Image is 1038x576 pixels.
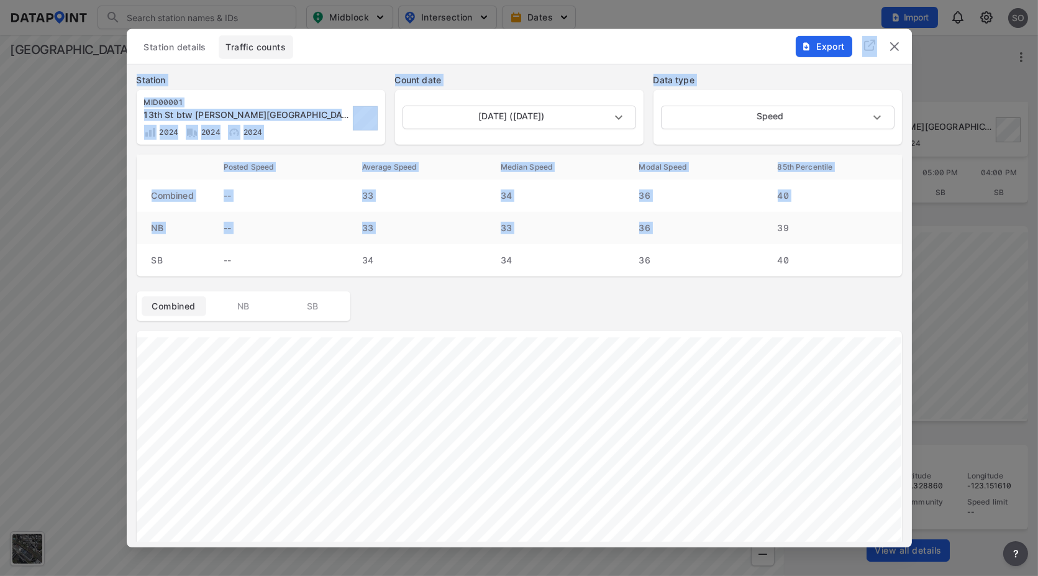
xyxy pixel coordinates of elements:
[137,35,902,58] div: basic tabs example
[661,105,895,129] div: Speed
[624,154,763,179] th: Modal Speed
[137,244,209,276] td: SB
[763,179,902,211] td: 40
[763,244,902,276] td: 40
[887,39,902,53] img: close.efbf2170.svg
[209,179,347,211] td: --
[862,38,877,53] img: full_screen.b7bf9a36.svg
[796,35,852,57] button: Export
[149,299,199,312] span: Combined
[228,126,240,139] img: Vehicle speed
[403,105,636,129] div: [DATE] ([DATE])
[144,40,206,53] span: Station details
[887,39,902,53] button: delete
[624,211,763,244] td: 36
[347,244,486,276] td: 34
[763,211,902,244] td: 39
[624,244,763,276] td: 36
[157,127,179,137] span: 2024
[624,179,763,211] td: 36
[763,154,902,179] th: 85th Percentile
[801,41,811,51] img: File%20-%20Download.70cf71cd.svg
[803,40,844,52] span: Export
[347,179,486,211] td: 33
[137,211,209,244] td: NB
[137,73,385,86] label: Station
[347,154,486,179] th: Average Speed
[395,73,644,86] label: Count date
[347,211,486,244] td: 33
[142,296,345,316] div: basic tabs example
[486,154,624,179] th: Median Speed
[653,73,902,86] label: Data type
[226,40,286,53] span: Traffic counts
[198,127,221,137] span: 2024
[486,179,624,211] td: 34
[219,299,268,312] span: NB
[209,211,347,244] td: --
[288,299,338,312] span: SB
[209,154,347,179] th: Posted Speed
[144,126,157,139] img: Volume count
[1003,541,1028,566] button: more
[144,97,349,107] div: MID00001
[137,179,209,211] td: Combined
[144,108,349,121] div: 13th St btw Clyde Ave & Duchess Ave
[186,126,198,139] img: Vehicle class
[486,211,624,244] td: 33
[209,244,347,276] td: --
[240,127,263,137] span: 2024
[486,244,624,276] td: 34
[1011,546,1021,561] span: ?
